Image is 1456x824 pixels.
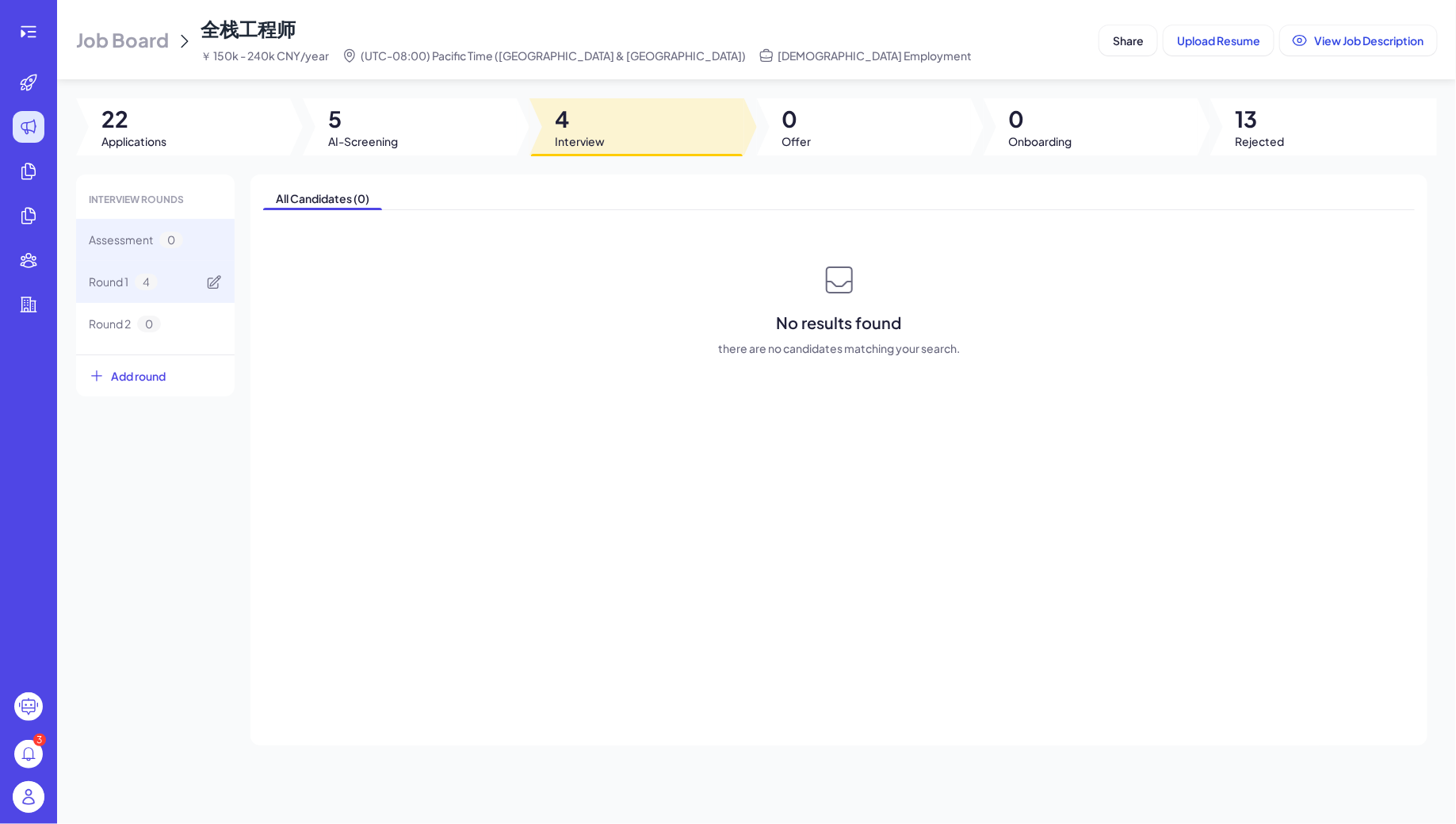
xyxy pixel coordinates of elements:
[135,274,158,290] span: 4
[201,17,296,40] span: 全栈工程师
[778,48,972,63] span: [DEMOGRAPHIC_DATA] Employment
[1280,25,1437,56] button: View Job Description
[328,105,398,133] span: 5
[1099,25,1157,56] button: Share
[361,48,746,63] span: (UTC-08:00) Pacific Time ([GEOGRAPHIC_DATA] & [GEOGRAPHIC_DATA])
[76,355,235,397] button: Add round
[777,312,902,334] span: No results found
[159,232,183,248] span: 0
[101,105,166,133] span: 22
[1236,133,1285,149] span: Rejected
[1009,105,1072,133] span: 0
[1314,33,1424,48] span: View Job Description
[1164,25,1274,56] button: Upload Resume
[89,232,153,248] span: Assessment
[89,316,131,332] span: Round 2
[76,181,235,219] div: INTERVIEW ROUNDS
[137,316,161,332] span: 0
[718,340,960,356] span: there are no candidates matching your search.
[1113,33,1144,48] span: Share
[782,105,812,133] span: 0
[555,105,605,133] span: 4
[555,133,605,149] span: Interview
[1177,33,1260,48] span: Upload Resume
[263,187,382,209] span: All Candidates (0)
[1236,105,1285,133] span: 13
[201,48,329,63] span: ￥ 150k - 240k CNY/year
[13,781,44,813] img: user_logo.png
[782,133,812,149] span: Offer
[89,274,128,290] span: Round 1
[1009,133,1072,149] span: Onboarding
[328,133,398,149] span: AI-Screening
[76,27,169,52] span: Job Board
[101,133,166,149] span: Applications
[33,734,46,746] div: 3
[111,368,166,384] span: Add round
